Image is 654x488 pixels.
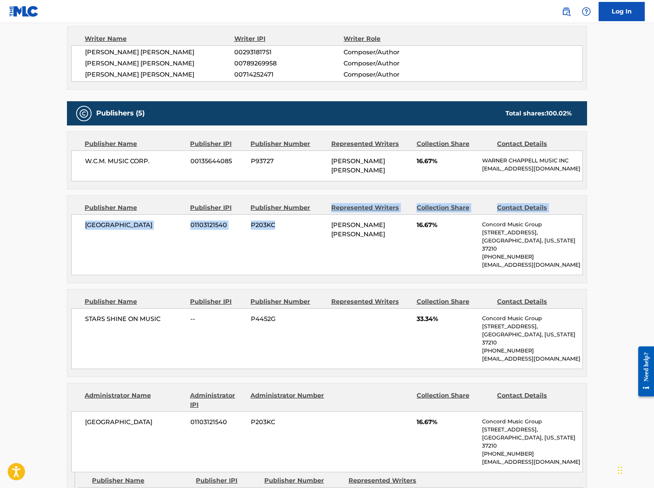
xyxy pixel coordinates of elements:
div: Collection Share [417,139,491,149]
span: 33.34% [417,314,476,324]
div: Represented Writers [331,297,411,306]
div: Publisher IPI [190,203,245,212]
span: W.C.M. MUSIC CORP. [85,157,185,166]
p: [EMAIL_ADDRESS][DOMAIN_NAME] [482,355,582,363]
span: 16.67% [417,221,476,230]
span: P93727 [251,157,325,166]
a: Public Search [559,4,574,19]
div: Publisher Number [250,203,325,212]
p: Concord Music Group [482,418,582,426]
h5: Publishers (5) [96,109,145,118]
span: P4452G [251,314,325,324]
span: Composer/Author [344,70,443,79]
span: [PERSON_NAME] [PERSON_NAME] [85,48,234,57]
div: Represented Writers [349,476,427,485]
div: Contact Details [497,203,572,212]
img: help [582,7,591,16]
p: WARNER CHAPPELL MUSIC INC [482,157,582,165]
span: [PERSON_NAME] [PERSON_NAME] [331,221,385,238]
iframe: Resource Center [632,341,654,403]
div: Publisher Name [85,139,184,149]
span: P203KC [251,418,325,427]
span: 00135644085 [190,157,245,166]
div: Publisher Number [264,476,343,485]
div: Publisher Name [85,203,184,212]
div: Drag [618,459,622,482]
div: Total shares: [506,109,572,118]
img: search [562,7,571,16]
span: 100.02 % [546,110,572,117]
p: Concord Music Group [482,221,582,229]
div: Administrator Name [85,391,184,409]
span: 16.67% [417,157,476,166]
span: 00789269958 [234,59,344,68]
span: 00293181751 [234,48,344,57]
div: Represented Writers [331,203,411,212]
div: Administrator IPI [190,391,245,409]
div: Collection Share [417,391,491,409]
span: Composer/Author [344,48,443,57]
span: 01103121540 [190,418,245,427]
span: 16.67% [417,418,476,427]
div: Contact Details [497,391,572,409]
span: [PERSON_NAME] [PERSON_NAME] [85,59,234,68]
div: Publisher IPI [190,297,245,306]
p: [PHONE_NUMBER] [482,347,582,355]
img: MLC Logo [9,6,39,17]
div: Publisher Number [250,139,325,149]
a: Log In [599,2,645,21]
div: Publisher Number [250,297,325,306]
p: [GEOGRAPHIC_DATA], [US_STATE] 37210 [482,434,582,450]
span: 01103121540 [190,221,245,230]
div: Writer Role [344,34,443,43]
p: [GEOGRAPHIC_DATA], [US_STATE] 37210 [482,331,582,347]
p: [PHONE_NUMBER] [482,450,582,458]
div: Publisher Name [92,476,190,485]
div: Help [579,4,594,19]
p: [STREET_ADDRESS], [482,229,582,237]
div: Contact Details [497,139,572,149]
div: Collection Share [417,297,491,306]
div: Publisher IPI [196,476,259,485]
div: Writer IPI [234,34,344,43]
div: Administrator Number [250,391,325,409]
div: Collection Share [417,203,491,212]
span: P203KC [251,221,325,230]
span: -- [190,314,245,324]
p: [GEOGRAPHIC_DATA], [US_STATE] 37210 [482,237,582,253]
p: [EMAIL_ADDRESS][DOMAIN_NAME] [482,261,582,269]
span: Composer/Author [344,59,443,68]
div: Contact Details [497,297,572,306]
div: Writer Name [85,34,234,43]
div: Publisher Name [85,297,184,306]
span: [PERSON_NAME] [PERSON_NAME] [331,157,385,174]
span: 00714252471 [234,70,344,79]
iframe: Chat Widget [616,451,654,488]
span: [GEOGRAPHIC_DATA] [85,418,185,427]
p: [STREET_ADDRESS], [482,323,582,331]
p: [STREET_ADDRESS], [482,426,582,434]
p: Concord Music Group [482,314,582,323]
p: [EMAIL_ADDRESS][DOMAIN_NAME] [482,165,582,173]
div: Publisher IPI [190,139,245,149]
span: STARS SHINE ON MUSIC [85,314,185,324]
p: [EMAIL_ADDRESS][DOMAIN_NAME] [482,458,582,466]
img: Publishers [79,109,88,118]
span: [PERSON_NAME] [PERSON_NAME] [85,70,234,79]
div: Represented Writers [331,139,411,149]
span: [GEOGRAPHIC_DATA] [85,221,185,230]
p: [PHONE_NUMBER] [482,253,582,261]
